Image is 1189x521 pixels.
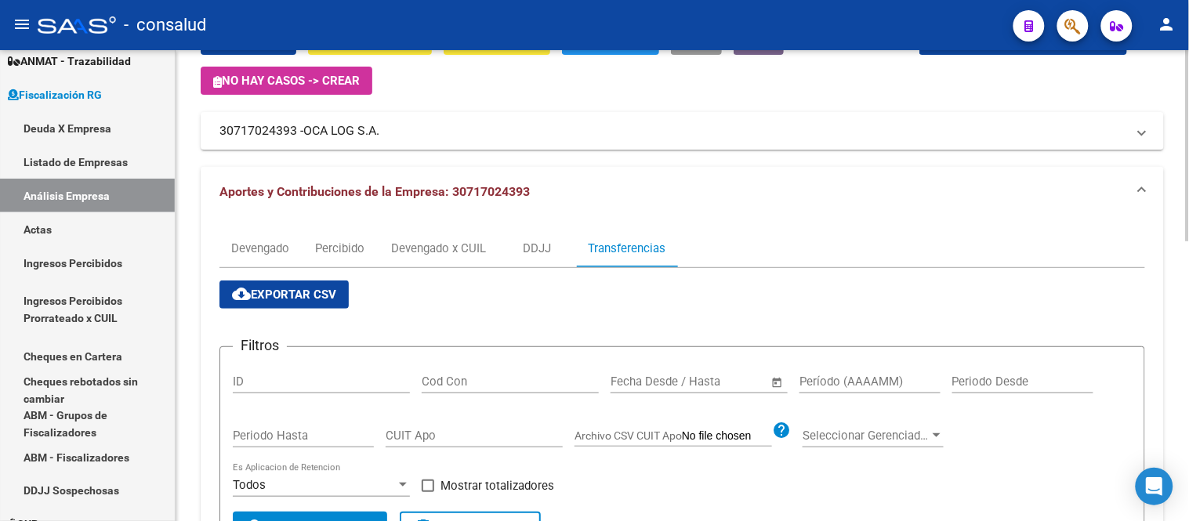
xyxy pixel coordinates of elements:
mat-expansion-panel-header: 30717024393 -OCA LOG S.A. [201,112,1164,150]
input: Fecha inicio [611,374,674,389]
button: Open calendar [769,374,787,392]
h3: Filtros [233,335,287,356]
span: OCA LOG S.A. [303,122,379,139]
mat-expansion-panel-header: Aportes y Contribuciones de la Empresa: 30717024393 [201,167,1164,217]
span: Exportar CSV [232,288,336,302]
div: Devengado x CUIL [391,240,486,257]
mat-icon: help [772,421,791,440]
input: Archivo CSV CUIT Apo [682,429,772,443]
mat-icon: menu [13,15,31,34]
button: No hay casos -> Crear [201,67,372,95]
div: Transferencias [588,240,665,257]
div: Open Intercom Messenger [1136,468,1173,505]
div: Devengado [231,240,289,257]
span: Seleccionar Gerenciador [803,429,930,443]
mat-icon: cloud_download [232,284,251,303]
span: Mostrar totalizadores [440,476,554,495]
div: Percibido [316,240,365,257]
button: Exportar CSV [219,280,349,309]
span: Todos [233,478,266,492]
span: No hay casos -> Crear [213,74,360,88]
span: ANMAT - Trazabilidad [8,52,131,70]
span: - consalud [124,8,206,42]
span: Archivo CSV CUIT Apo [575,429,682,442]
div: DDJJ [523,240,551,257]
span: Fiscalización RG [8,86,102,103]
mat-panel-title: 30717024393 - [219,122,1126,139]
mat-icon: person [1158,15,1176,34]
span: Aportes y Contribuciones de la Empresa: 30717024393 [219,184,530,199]
input: Fecha fin [688,374,764,389]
